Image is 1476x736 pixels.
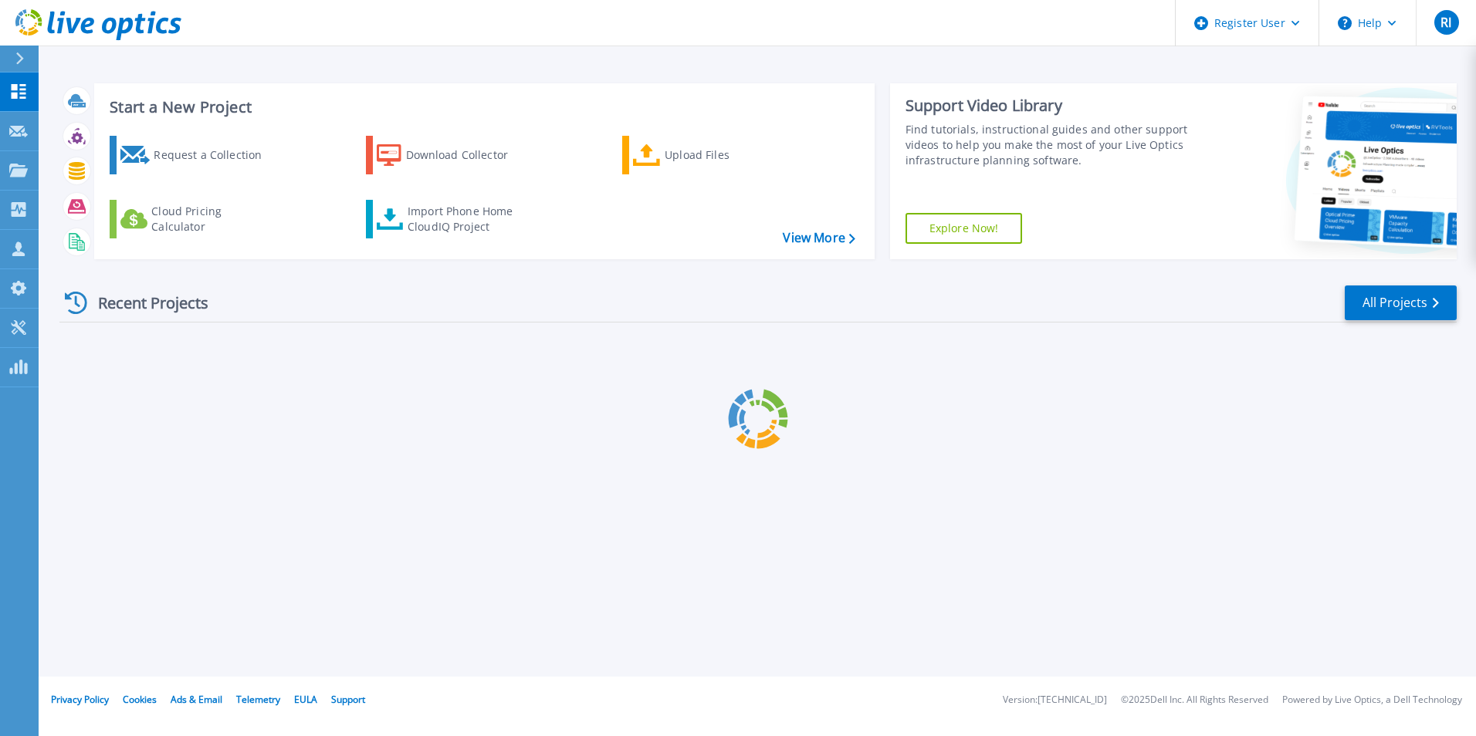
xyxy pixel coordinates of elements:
a: Privacy Policy [51,693,109,706]
a: EULA [294,693,317,706]
li: Version: [TECHNICAL_ID] [1003,695,1107,705]
div: Download Collector [406,140,530,170]
div: Find tutorials, instructional guides and other support videos to help you make the most of your L... [906,122,1194,168]
a: Download Collector [366,136,538,174]
a: Request a Collection [110,136,282,174]
h3: Start a New Project [110,99,855,116]
span: RI [1440,16,1451,29]
a: Upload Files [622,136,794,174]
a: Explore Now! [906,213,1023,244]
div: Request a Collection [154,140,277,170]
div: Recent Projects [59,284,229,322]
div: Support Video Library [906,96,1194,116]
div: Upload Files [665,140,788,170]
li: © 2025 Dell Inc. All Rights Reserved [1121,695,1268,705]
a: All Projects [1345,285,1457,320]
a: Cloud Pricing Calculator [110,200,282,238]
a: Cookies [123,693,157,706]
a: View More [783,231,855,245]
a: Telemetry [236,693,280,706]
a: Ads & Email [171,693,222,706]
div: Import Phone Home CloudIQ Project [408,204,528,235]
div: Cloud Pricing Calculator [151,204,275,235]
a: Support [331,693,365,706]
li: Powered by Live Optics, a Dell Technology [1282,695,1462,705]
